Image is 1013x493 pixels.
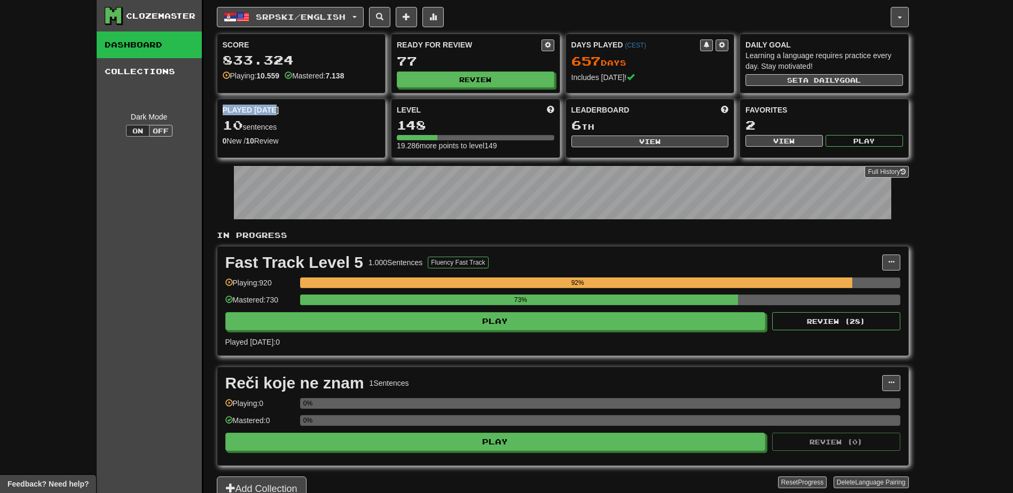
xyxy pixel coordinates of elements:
button: Add sentence to collection [396,7,417,27]
div: Daily Goal [745,39,903,50]
button: Play [225,312,766,330]
strong: 10.559 [256,71,279,80]
button: View [571,136,729,147]
div: sentences [223,118,380,132]
div: Mastered: [285,70,344,81]
div: th [571,118,729,132]
div: Mastered: 0 [225,415,295,433]
div: Fast Track Level 5 [225,255,364,271]
strong: 10 [246,137,254,145]
div: Playing: [223,70,280,81]
div: Learning a language requires practice every day. Stay motivated! [745,50,903,71]
button: Review (28) [772,312,900,330]
a: (CEST) [625,42,646,49]
strong: 7.138 [325,71,344,80]
div: 73% [303,295,738,305]
span: 6 [571,117,582,132]
div: 1.000 Sentences [368,257,422,268]
span: 657 [571,53,601,68]
button: On [126,125,150,137]
div: Reči koje ne znam [225,375,364,391]
button: Play [225,433,766,451]
span: Level [397,105,421,115]
button: Off [149,125,172,137]
div: Score [223,39,380,50]
span: a daily [803,76,839,84]
span: Language Pairing [855,479,905,486]
span: Progress [798,479,823,486]
div: New / Review [223,136,380,146]
div: Includes [DATE]! [571,72,729,83]
button: Search sentences [369,7,390,27]
span: Open feedback widget [7,479,89,489]
div: 92% [303,277,852,288]
button: DeleteLanguage Pairing [834,476,909,488]
a: Full History [865,166,908,178]
div: Clozemaster [126,11,195,21]
button: Play [826,135,903,147]
button: Review (0) [772,433,900,451]
div: 2 [745,118,903,132]
button: Srpski/English [217,7,364,27]
button: Review [397,71,554,88]
div: 148 [397,118,554,132]
button: More stats [422,7,444,27]
span: Srpski / English [256,12,345,21]
span: Played [DATE]: 0 [225,338,280,346]
div: 77 [397,54,554,68]
button: View [745,135,823,147]
div: Dark Mode [105,112,194,122]
div: 19.286 more points to level 149 [397,140,554,151]
span: Played [DATE] [223,105,279,115]
strong: 0 [223,137,227,145]
div: 1 Sentences [370,378,409,388]
div: 833.324 [223,53,380,67]
div: Day s [571,54,729,68]
span: Leaderboard [571,105,630,115]
span: Score more points to level up [547,105,554,115]
div: Days Played [571,39,701,50]
button: Fluency Fast Track [428,257,488,268]
span: 10 [223,117,243,132]
span: This week in points, UTC [721,105,728,115]
p: In Progress [217,230,909,241]
div: Favorites [745,105,903,115]
div: Playing: 920 [225,277,295,295]
a: Collections [97,58,202,85]
button: ResetProgress [778,476,827,488]
div: Mastered: 730 [225,295,295,312]
button: Seta dailygoal [745,74,903,86]
a: Dashboard [97,31,202,58]
div: Ready for Review [397,39,541,50]
div: Playing: 0 [225,398,295,416]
